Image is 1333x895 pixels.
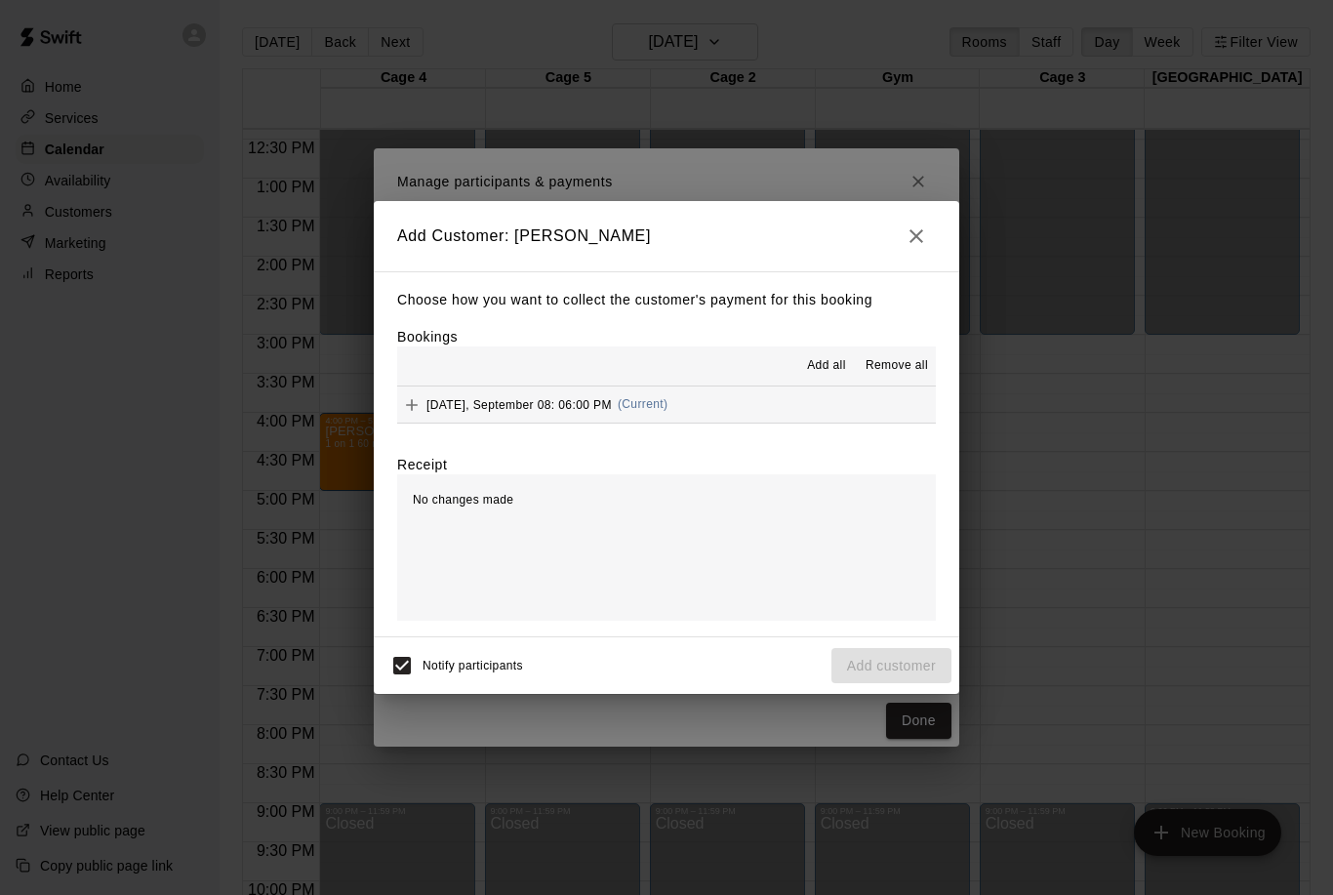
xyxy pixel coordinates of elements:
span: No changes made [413,493,513,507]
h2: Add Customer: [PERSON_NAME] [374,201,959,271]
span: Remove all [866,356,928,376]
span: [DATE], September 08: 06:00 PM [426,397,612,411]
span: Add all [807,356,846,376]
span: (Current) [618,397,668,411]
label: Receipt [397,455,447,474]
span: Notify participants [423,659,523,672]
span: Add [397,396,426,411]
p: Choose how you want to collect the customer's payment for this booking [397,288,936,312]
button: Add all [795,350,858,382]
button: Add[DATE], September 08: 06:00 PM(Current) [397,386,936,423]
label: Bookings [397,329,458,345]
button: Remove all [858,350,936,382]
